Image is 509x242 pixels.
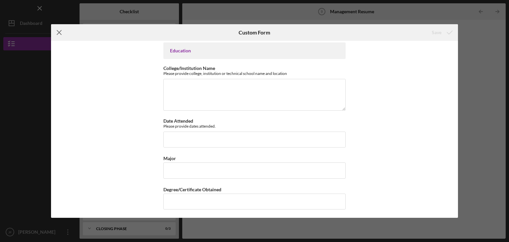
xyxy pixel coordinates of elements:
label: Major [163,155,176,161]
label: Date Attended [163,118,193,124]
div: Education [170,48,339,53]
label: College/Institution Name [163,65,215,71]
label: Degree/Certificate Obtained [163,187,221,192]
button: Save [425,26,458,39]
div: Please provide college, institution or technical school name and location [163,71,346,76]
div: Save [432,26,441,39]
div: Please provide dates attended. [163,124,346,129]
h6: Custom Form [239,30,270,35]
